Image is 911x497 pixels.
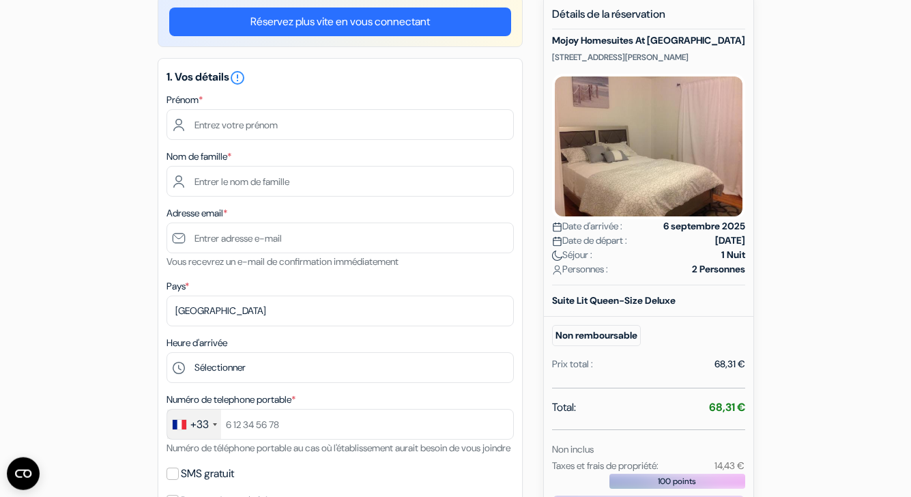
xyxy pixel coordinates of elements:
small: Vous recevrez un e-mail de confirmation immédiatement [167,255,399,268]
div: France: +33 [167,410,221,439]
strong: 1 Nuit [721,248,745,262]
label: Nom de famille [167,150,231,164]
img: moon.svg [552,251,562,261]
i: error_outline [229,70,246,86]
label: Numéro de telephone portable [167,393,295,407]
span: Date d'arrivée : [552,219,622,233]
span: 100 points [658,475,696,487]
input: Entrer adresse e-mail [167,223,514,253]
h5: 1. Vos détails [167,70,514,86]
strong: 2 Personnes [692,262,745,276]
input: 6 12 34 56 78 [167,409,514,440]
b: Suite Lit Queen-Size Deluxe [552,294,676,307]
div: 68,31 € [714,357,745,371]
small: Taxes et frais de propriété: [552,459,659,472]
span: Date de départ : [552,233,627,248]
img: user_icon.svg [552,265,562,275]
label: Pays [167,279,189,294]
h5: Détails de la réservation [552,8,745,29]
p: [STREET_ADDRESS][PERSON_NAME] [552,52,745,63]
div: Prix total : [552,357,593,371]
img: calendar.svg [552,222,562,232]
a: Réservez plus vite en vous connectant [169,8,511,36]
strong: [DATE] [715,233,745,248]
strong: 68,31 € [709,400,745,414]
input: Entrer le nom de famille [167,166,514,197]
a: error_outline [229,70,246,84]
small: Non remboursable [552,325,641,346]
small: Non inclus [552,443,594,455]
input: Entrez votre prénom [167,109,514,140]
img: calendar.svg [552,236,562,246]
label: Prénom [167,93,203,107]
div: +33 [190,416,209,433]
button: Ouvrir le widget CMP [7,457,40,490]
label: SMS gratuit [181,464,234,483]
small: Numéro de téléphone portable au cas où l'établissement aurait besoin de vous joindre [167,442,510,454]
small: 14,43 € [714,459,744,472]
span: Total: [552,399,576,416]
h5: Mojoy Homesuites At [GEOGRAPHIC_DATA] [552,35,745,46]
strong: 6 septembre 2025 [663,219,745,233]
label: Adresse email [167,206,227,221]
label: Heure d'arrivée [167,336,227,350]
span: Personnes : [552,262,608,276]
span: Séjour : [552,248,592,262]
